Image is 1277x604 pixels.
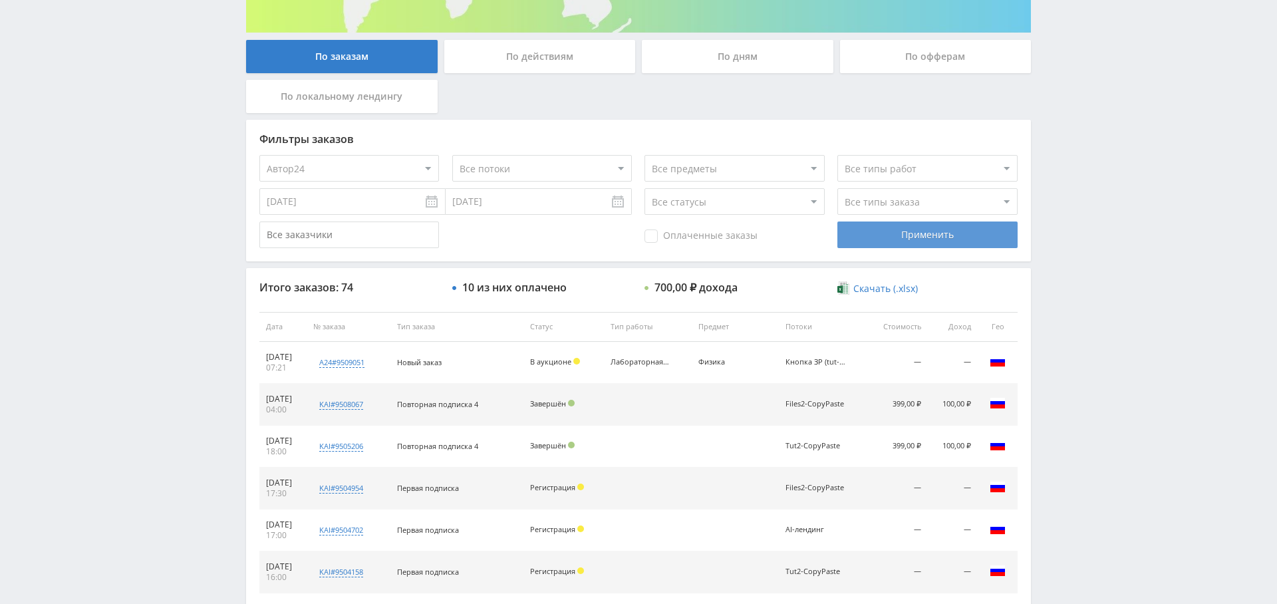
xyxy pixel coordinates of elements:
div: 16:00 [266,572,300,583]
td: — [867,551,928,593]
th: Дата [259,312,307,342]
div: 700,00 ₽ дохода [654,281,738,293]
span: В аукционе [530,357,571,367]
td: — [867,342,928,384]
span: Холд [577,484,584,490]
div: По действиям [444,40,636,73]
span: Подтвержден [568,442,575,448]
div: По офферам [840,40,1032,73]
div: kai#9505206 [319,441,363,452]
div: 17:00 [266,530,300,541]
div: По локальному лендингу [246,80,438,113]
th: Доход [928,312,978,342]
th: Тип работы [604,312,692,342]
div: Files2-CopyPaste [785,400,845,408]
div: По дням [642,40,833,73]
div: 07:21 [266,363,300,373]
div: kai#9504158 [319,567,363,577]
span: Новый заказ [397,357,442,367]
img: rus.png [990,563,1006,579]
span: Холд [577,526,584,532]
td: 399,00 ₽ [867,384,928,426]
span: Завершён [530,398,566,408]
img: rus.png [990,521,1006,537]
td: 399,00 ₽ [867,426,928,468]
div: [DATE] [266,561,300,572]
th: Гео [978,312,1018,342]
div: Кнопка ЗР (tut-files) [785,358,845,367]
span: Завершён [530,440,566,450]
div: 04:00 [266,404,300,415]
td: — [928,551,978,593]
div: 18:00 [266,446,300,457]
span: Подтвержден [568,400,575,406]
div: a24#9509051 [319,357,364,368]
td: — [928,510,978,551]
th: № заказа [307,312,391,342]
img: rus.png [990,437,1006,453]
span: Первая подписка [397,483,459,493]
span: Регистрация [530,566,575,576]
span: Повторная подписка 4 [397,441,478,451]
th: Потоки [779,312,867,342]
div: [DATE] [266,352,300,363]
img: xlsx [837,281,849,295]
div: Фильтры заказов [259,133,1018,145]
span: Холд [573,358,580,365]
span: Повторная подписка 4 [397,399,478,409]
div: AI-лендинг [785,526,845,534]
div: [DATE] [266,478,300,488]
a: Скачать (.xlsx) [837,282,917,295]
th: Предмет [692,312,780,342]
span: Первая подписка [397,525,459,535]
div: kai#9508067 [319,399,363,410]
div: [DATE] [266,394,300,404]
th: Стоимость [867,312,928,342]
td: — [867,468,928,510]
span: Первая подписка [397,567,459,577]
td: 100,00 ₽ [928,384,978,426]
input: Все заказчики [259,222,439,248]
div: Физика [698,358,758,367]
span: Оплаченные заказы [644,229,758,243]
div: [DATE] [266,436,300,446]
div: kai#9504702 [319,525,363,535]
div: 17:30 [266,488,300,499]
div: Лабораторная работа [611,358,670,367]
span: Скачать (.xlsx) [853,283,918,294]
div: kai#9504954 [319,483,363,494]
img: rus.png [990,353,1006,369]
td: — [928,468,978,510]
span: Регистрация [530,524,575,534]
div: 10 из них оплачено [462,281,567,293]
div: По заказам [246,40,438,73]
td: — [867,510,928,551]
div: Files2-CopyPaste [785,484,845,492]
div: Tut2-CopyPaste [785,442,845,450]
div: [DATE] [266,520,300,530]
td: 100,00 ₽ [928,426,978,468]
th: Тип заказа [390,312,523,342]
img: rus.png [990,479,1006,495]
img: rus.png [990,395,1006,411]
div: Tut2-CopyPaste [785,567,845,576]
div: Применить [837,222,1017,248]
th: Статус [523,312,604,342]
span: Холд [577,567,584,574]
div: Итого заказов: 74 [259,281,439,293]
span: Регистрация [530,482,575,492]
td: — [928,342,978,384]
